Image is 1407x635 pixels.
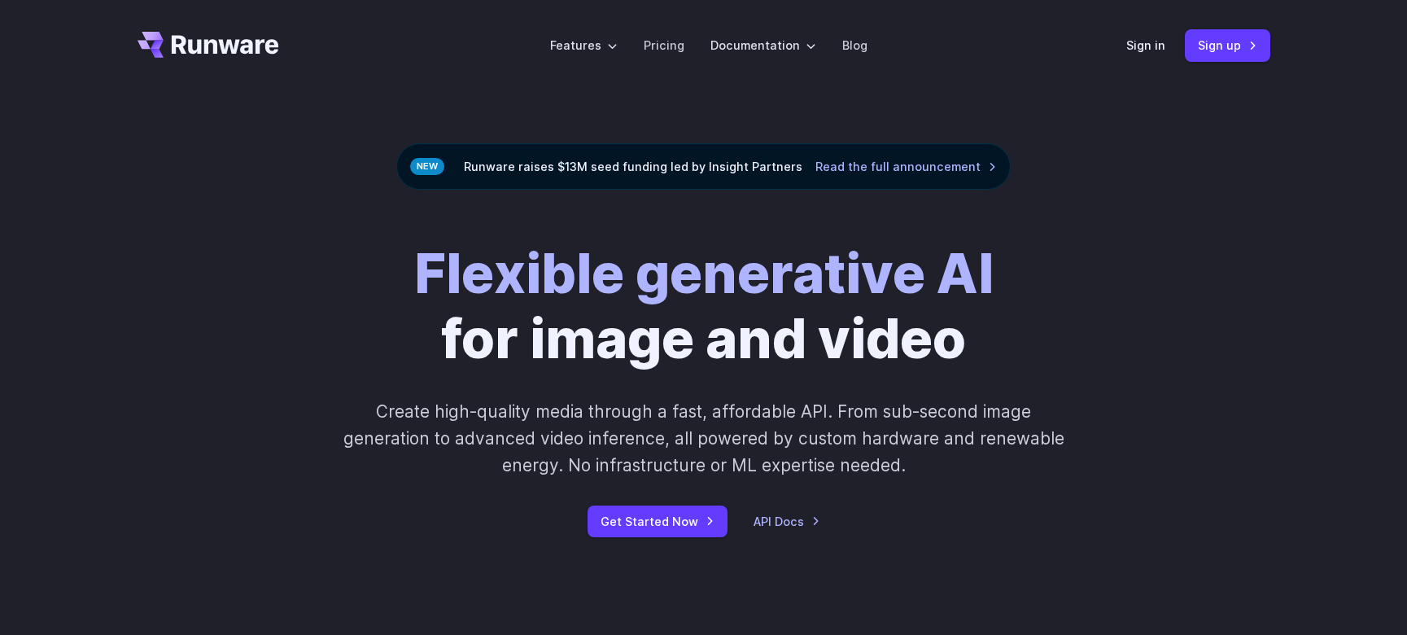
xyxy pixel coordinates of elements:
[842,36,867,55] a: Blog
[710,36,816,55] label: Documentation
[754,512,820,531] a: API Docs
[414,242,994,372] h1: for image and video
[341,398,1066,480] p: Create high-quality media through a fast, affordable API. From sub-second image generation to adv...
[644,36,684,55] a: Pricing
[396,143,1011,190] div: Runware raises $13M seed funding led by Insight Partners
[588,506,728,537] a: Get Started Now
[138,32,279,58] a: Go to /
[815,157,997,176] a: Read the full announcement
[414,241,994,306] strong: Flexible generative AI
[1126,36,1165,55] a: Sign in
[1185,29,1270,61] a: Sign up
[550,36,618,55] label: Features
